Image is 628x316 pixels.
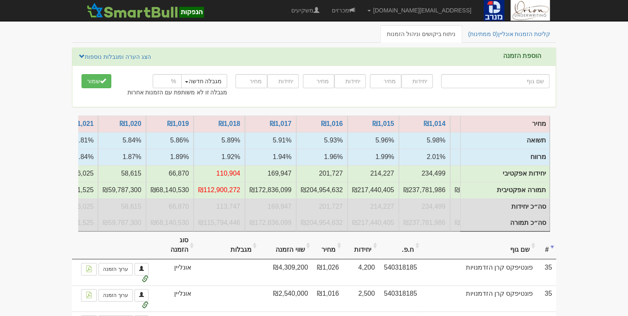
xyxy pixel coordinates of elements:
td: יחידות אפקטיבי [245,165,296,182]
td: יחידות אפקטיבי [348,165,399,182]
a: ערוך הזמנה [98,289,132,302]
input: שם גוף [441,74,549,88]
td: 540318185 [379,285,421,311]
td: יחידות אפקטיבי [460,165,550,182]
th: מגבלות: activate to sort column ascending [196,232,259,259]
td: יחידות אפקטיבי [399,165,450,182]
td: תמורה אפקטיבית [146,182,194,198]
button: שמור [81,74,111,88]
td: סה״כ יחידות [296,198,348,215]
label: מגבלה זו לא משותפת עם הזמנות אחרות [127,88,227,96]
td: מרווח [348,149,399,165]
td: ₪1,026 [312,259,343,285]
a: ₪1,020 [119,120,141,127]
td: יחידות אפקטיבי [194,165,245,182]
td: מחיר [460,116,550,133]
a: ערוך הזמנה [98,263,132,275]
td: ₪4,309,200 [259,259,312,285]
input: מחיר [235,74,267,88]
td: סה״כ תמורה [460,215,550,232]
a: קליטת הזמנות אונליין(0 ממתינות) [461,25,557,43]
input: יחידות [267,74,299,88]
td: תשואה [146,132,194,149]
td: סה״כ תמורה [399,215,450,231]
td: אונליין [153,259,196,285]
td: תשואה [450,132,501,149]
td: סה״כ יחידות [146,198,194,215]
td: יחידות אפקטיבי [296,165,348,182]
td: 2,500 [343,285,379,311]
td: תמורה אפקטיבית [194,182,245,198]
td: תשואה [296,132,348,149]
a: ₪1,016 [321,120,343,127]
td: מרווח [296,149,348,165]
input: % [153,74,182,88]
label: הוספת הזמנה [503,52,541,60]
td: ₪2,540,000 [259,285,312,311]
td: תמורה אפקטיבית [450,182,501,198]
td: סה״כ יחידות [460,198,550,215]
th: שם גוף: activate to sort column ascending [421,232,537,259]
td: יחידות אפקטיבי [450,165,501,182]
td: 35 [537,285,556,311]
a: ₪1,017 [270,120,292,127]
img: pdf-file-icon.png [86,292,92,298]
td: 540318185 [379,259,421,285]
td: תשואה [245,132,296,149]
td: סה״כ תמורה [98,215,146,231]
td: תמורה אפקטיבית [399,182,450,198]
input: מחיר [303,74,334,88]
td: תשואה [98,132,146,149]
a: ₪1,019 [167,120,189,127]
td: אונליין [153,285,196,311]
td: סה״כ תמורה [450,215,501,231]
td: סה״כ תמורה [146,215,194,231]
span: (0 ממתינות) [468,31,498,37]
button: מגבלה חדשה [180,74,227,88]
td: סה״כ תמורה [296,215,348,231]
th: יחידות: activate to sort column ascending [343,232,379,259]
td: סה״כ תמורה [348,215,399,231]
td: סה״כ יחידות [98,198,146,215]
td: תמורה אפקטיבית [460,182,550,198]
td: תשואה [348,132,399,149]
td: תשואה [399,132,450,149]
td: סה״כ תמורה [194,215,245,231]
a: ניתוח ביקושים וניהול הזמנות [380,25,463,43]
td: מרווח [146,149,194,165]
td: מרווח [194,149,245,165]
th: מחיר: activate to sort column ascending [312,232,343,259]
td: יחידות אפקטיבי [98,165,146,182]
td: סה״כ יחידות [245,198,296,215]
td: מרווח [450,149,501,165]
td: סה״כ יחידות [194,198,245,215]
th: שווי הזמנה: activate to sort column ascending [259,232,312,259]
img: pdf-file-icon.png [86,265,92,272]
td: יחידות אפקטיבי [146,165,194,182]
th: סוג הזמנה: activate to sort column ascending [153,232,196,259]
td: סה״כ יחידות [348,198,399,215]
td: מרווח [460,149,550,166]
td: תשואה [194,132,245,149]
td: פונטיפקס קרן הזדמנויות [421,285,537,311]
td: סה״כ תמורה [245,215,296,231]
td: סה״כ יחידות [399,198,450,215]
th: ח.פ.: activate to sort column ascending [379,232,421,259]
td: 4,200 [343,259,379,285]
input: יחידות [401,74,433,88]
a: ₪1,021 [72,120,93,127]
td: תמורה אפקטיבית [296,182,348,198]
td: מרווח [399,149,450,165]
a: ₪1,014 [423,120,445,127]
td: תמורה אפקטיבית [98,182,146,198]
a: הצג הערה ומגבלות נוספות [79,52,151,61]
td: ₪1,016 [312,285,343,311]
td: מרווח [98,149,146,165]
a: ₪1,015 [372,120,394,127]
input: מחיר [370,74,401,88]
td: תשואה [460,133,550,149]
td: מרווח [245,149,296,165]
td: תמורה אפקטיבית [245,182,296,198]
th: #: activate to sort column ascending [537,232,556,259]
input: יחידות [334,74,366,88]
